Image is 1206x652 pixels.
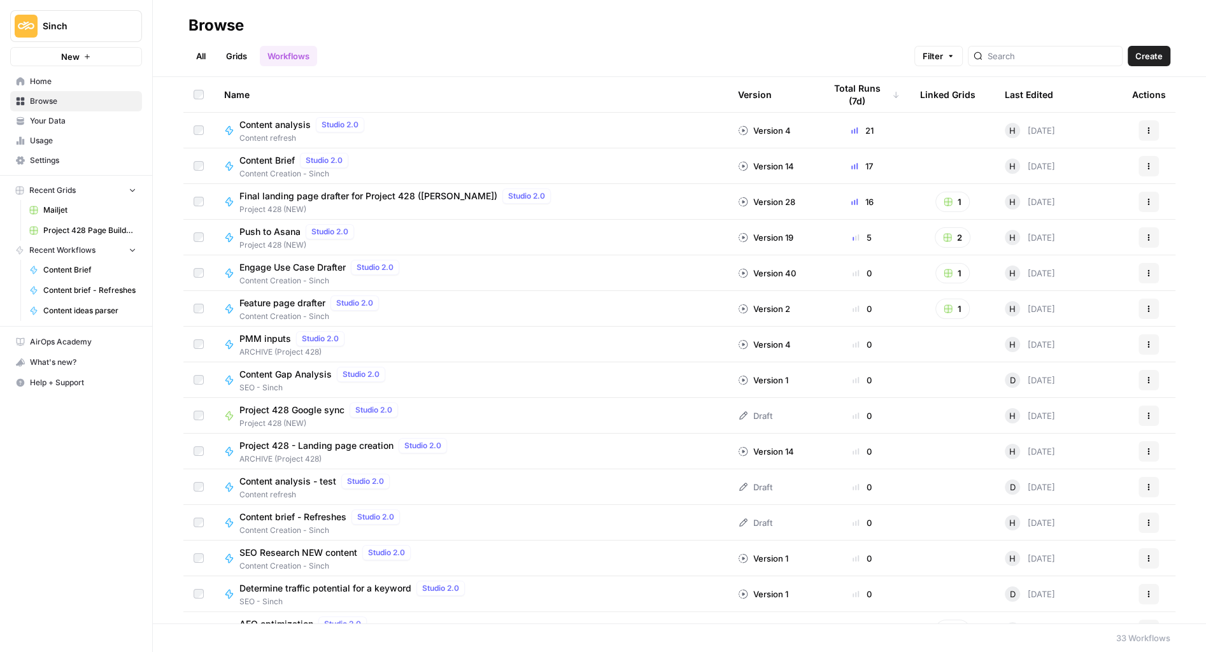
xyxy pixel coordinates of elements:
div: [DATE] [1005,337,1055,352]
span: Determine traffic potential for a keyword [239,582,411,595]
span: Content Creation - Sinch [239,311,384,322]
a: Content BriefStudio 2.0Content Creation - Sinch [224,153,718,180]
div: Linked Grids [920,77,975,112]
span: Studio 2.0 [322,119,358,131]
div: Version 14 [738,160,794,173]
span: Filter [923,50,943,62]
div: [DATE] [1005,301,1055,316]
div: [DATE] [1005,123,1055,138]
span: Create [1135,50,1163,62]
span: Feature page drafter [239,297,325,309]
div: 17 [825,160,900,173]
span: Project 428 (NEW) [239,239,359,251]
span: Studio 2.0 [336,297,373,309]
a: Final landing page drafter for Project 428 ([PERSON_NAME])Studio 2.0Project 428 (NEW) [224,188,718,215]
a: PMM inputsStudio 2.0ARCHIVE (Project 428) [224,331,718,358]
a: Your Data [10,111,142,131]
span: Studio 2.0 [324,618,361,630]
div: [DATE] [1005,372,1055,388]
a: Content analysisStudio 2.0Content refresh [224,117,718,144]
a: Project 428 - Landing page creationStudio 2.0ARCHIVE (Project 428) [224,438,718,465]
input: Search [988,50,1117,62]
span: H [1009,195,1016,208]
span: H [1009,623,1016,636]
div: Version 4 [738,338,791,351]
div: [DATE] [1005,444,1055,459]
div: Total Runs (7d) [825,77,900,112]
a: Grids [218,46,255,66]
span: Your Data [30,115,136,127]
a: Content Brief [24,260,142,280]
a: Mailjet [24,200,142,220]
div: Actions [1132,77,1166,112]
a: Engage Use Case DrafterStudio 2.0Content Creation - Sinch [224,260,718,287]
a: All [188,46,213,66]
span: Browse [30,96,136,107]
button: 2 [935,227,970,248]
span: Content refresh [239,132,369,144]
button: Help + Support [10,372,142,393]
a: SEO Research NEW contentStudio 2.0Content Creation - Sinch [224,545,718,572]
span: Engage Use Case Drafter [239,261,346,274]
span: Help + Support [30,377,136,388]
div: Last Edited [1005,77,1053,112]
span: Content analysis - test [239,475,336,488]
span: H [1009,516,1016,529]
div: Draft [738,516,772,529]
button: Recent Workflows [10,241,142,260]
a: Home [10,71,142,92]
div: 0 [825,552,900,565]
span: Studio 2.0 [357,262,394,273]
button: 1 [935,263,970,283]
span: Studio 2.0 [508,190,545,202]
span: Mailjet [43,204,136,216]
button: Filter [914,46,963,66]
span: H [1009,409,1016,422]
div: 0 [825,338,900,351]
span: D [1010,588,1016,600]
span: Content refresh [239,489,395,500]
span: H [1009,445,1016,458]
span: Recent Workflows [29,244,96,256]
a: AirOps Academy [10,332,142,352]
span: Content Gap Analysis [239,368,332,381]
button: What's new? [10,352,142,372]
div: Browse [188,15,244,36]
span: Studio 2.0 [368,547,405,558]
div: Version 1 [738,374,788,386]
span: H [1009,552,1016,565]
button: Recent Grids [10,181,142,200]
div: 21 [825,124,900,137]
span: Studio 2.0 [355,404,392,416]
div: [DATE] [1005,194,1055,209]
span: Usage [30,135,136,146]
div: [DATE] [1005,230,1055,245]
span: ARCHIVE (Project 428) [239,453,452,465]
div: 0 [825,267,900,280]
div: [DATE] [1005,266,1055,281]
span: PMM inputs [239,332,291,345]
div: [DATE] [1005,622,1055,637]
span: Content Creation - Sinch [239,275,404,287]
div: Version 1 [738,552,788,565]
span: Content Creation - Sinch [239,168,353,180]
span: Content Brief [239,154,295,167]
span: H [1009,231,1016,244]
span: Project 428 - Landing page creation [239,439,394,452]
span: D [1010,374,1016,386]
span: AEO optimization [239,618,313,630]
a: Content analysis - testStudio 2.0Content refresh [224,474,718,500]
span: Studio 2.0 [357,511,394,523]
div: 5 [825,231,900,244]
div: [DATE] [1005,515,1055,530]
span: SEO Research NEW content [239,546,357,559]
span: Studio 2.0 [347,476,384,487]
div: Draft [738,409,772,422]
button: Workspace: Sinch [10,10,142,42]
a: Feature page drafterStudio 2.0Content Creation - Sinch [224,295,718,322]
div: Version 40 [738,267,796,280]
span: Push to Asana [239,225,301,238]
span: SEO - Sinch [239,382,390,393]
a: Usage [10,131,142,151]
div: Version 1 [738,588,788,600]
